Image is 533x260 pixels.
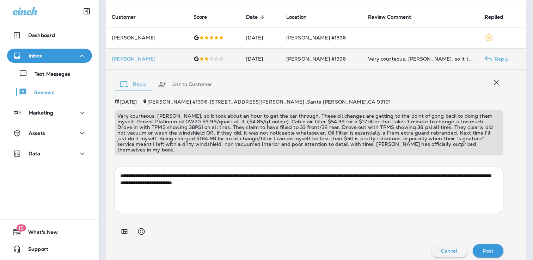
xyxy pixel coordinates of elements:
[7,242,92,256] button: Support
[246,14,258,20] span: Date
[485,14,512,20] span: Replied
[112,35,182,41] p: [PERSON_NAME]
[240,48,281,69] td: [DATE]
[368,55,473,62] div: Very courteous. Busy, so it took about an hour to get the car through. These oil changes are gett...
[492,56,509,62] p: Reply
[112,14,145,20] span: Customer
[29,130,45,136] p: Assets
[112,56,182,62] p: [PERSON_NAME]
[134,224,148,239] button: Select an emoji
[286,35,346,41] span: [PERSON_NAME] #1396
[21,229,58,238] span: What's New
[286,56,346,62] span: [PERSON_NAME] #1396
[112,56,182,62] div: Click to view Customer Drawer
[27,89,54,96] p: Reviews
[27,71,70,78] p: Text Messages
[29,110,53,116] p: Marketing
[120,99,137,105] p: [DATE]
[29,151,41,156] p: Data
[29,53,42,58] p: Inbox
[246,14,267,20] span: Date
[7,225,92,239] button: 16What's New
[441,248,458,254] p: Cancel
[7,49,92,63] button: Inbox
[286,14,316,20] span: Location
[7,147,92,161] button: Data
[7,85,92,99] button: Reviews
[152,72,218,97] button: Link to Customer
[7,106,92,120] button: Marketing
[483,248,494,254] p: Post
[7,126,92,140] button: Assets
[240,27,281,48] td: [DATE]
[485,14,503,20] span: Replied
[16,224,26,231] span: 16
[368,14,420,20] span: Review Comment
[286,14,307,20] span: Location
[194,14,207,20] span: Score
[431,244,467,258] button: Cancel
[368,14,411,20] span: Review Comment
[7,66,92,81] button: Text Messages
[117,224,131,239] button: Add in a premade template
[117,113,501,153] p: Very courteous. [PERSON_NAME], so it took about an hour to get the car through. These oil changes...
[112,14,136,20] span: Customer
[28,32,55,38] p: Dashboard
[115,72,152,97] button: Reply
[147,99,391,105] span: [PERSON_NAME] #1396 - [STREET_ADDRESS][PERSON_NAME] , Santa [PERSON_NAME] , CA 93101
[194,14,216,20] span: Score
[77,4,97,18] button: Collapse Sidebar
[473,244,503,258] button: Post
[21,246,48,255] span: Support
[7,28,92,42] button: Dashboard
